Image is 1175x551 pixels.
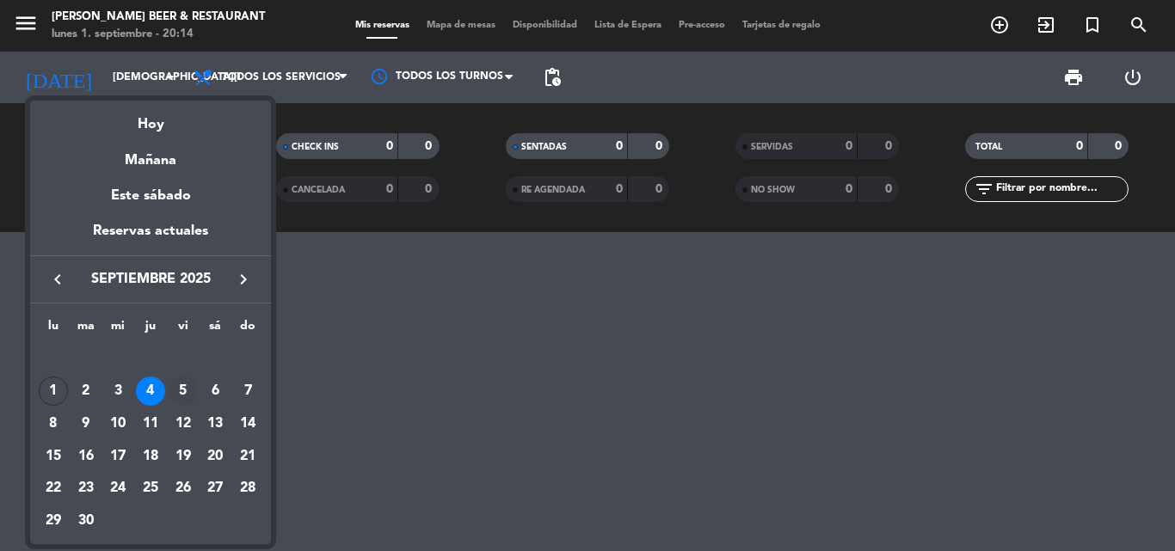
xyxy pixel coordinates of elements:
td: 27 de septiembre de 2025 [200,473,232,505]
td: 9 de septiembre de 2025 [70,407,102,440]
div: 9 [71,409,101,438]
td: 3 de septiembre de 2025 [102,376,134,408]
div: 23 [71,474,101,503]
td: 15 de septiembre de 2025 [37,440,70,473]
button: keyboard_arrow_left [42,268,73,291]
div: 11 [136,409,165,438]
span: septiembre 2025 [73,268,228,291]
td: 4 de septiembre de 2025 [134,376,167,408]
div: 3 [103,377,132,406]
div: Mañana [30,137,271,172]
div: 21 [233,442,262,471]
div: Hoy [30,101,271,136]
td: 12 de septiembre de 2025 [167,407,200,440]
td: 5 de septiembre de 2025 [167,376,200,408]
td: 6 de septiembre de 2025 [200,376,232,408]
td: 19 de septiembre de 2025 [167,440,200,473]
div: 20 [200,442,230,471]
td: 28 de septiembre de 2025 [231,473,264,505]
div: 7 [233,377,262,406]
td: 26 de septiembre de 2025 [167,473,200,505]
div: Este sábado [30,172,271,220]
div: 22 [39,474,68,503]
button: keyboard_arrow_right [228,268,259,291]
td: 10 de septiembre de 2025 [102,407,134,440]
i: keyboard_arrow_right [233,269,254,290]
td: 16 de septiembre de 2025 [70,440,102,473]
td: 25 de septiembre de 2025 [134,473,167,505]
div: 27 [200,474,230,503]
th: miércoles [102,316,134,343]
td: 22 de septiembre de 2025 [37,473,70,505]
td: 20 de septiembre de 2025 [200,440,232,473]
td: 24 de septiembre de 2025 [102,473,134,505]
div: 30 [71,506,101,536]
td: 30 de septiembre de 2025 [70,505,102,537]
td: 29 de septiembre de 2025 [37,505,70,537]
div: 29 [39,506,68,536]
td: 21 de septiembre de 2025 [231,440,264,473]
div: 18 [136,442,165,471]
div: 26 [169,474,198,503]
div: 19 [169,442,198,471]
div: 13 [200,409,230,438]
td: 2 de septiembre de 2025 [70,376,102,408]
div: 25 [136,474,165,503]
th: viernes [167,316,200,343]
th: martes [70,316,102,343]
td: 14 de septiembre de 2025 [231,407,264,440]
div: Reservas actuales [30,220,271,255]
i: keyboard_arrow_left [47,269,68,290]
td: 13 de septiembre de 2025 [200,407,232,440]
th: lunes [37,316,70,343]
th: domingo [231,316,264,343]
div: 28 [233,474,262,503]
td: 18 de septiembre de 2025 [134,440,167,473]
td: 17 de septiembre de 2025 [102,440,134,473]
td: SEP. [37,343,264,376]
td: 23 de septiembre de 2025 [70,473,102,505]
div: 17 [103,442,132,471]
div: 16 [71,442,101,471]
div: 1 [39,377,68,406]
div: 10 [103,409,132,438]
td: 7 de septiembre de 2025 [231,376,264,408]
div: 15 [39,442,68,471]
div: 2 [71,377,101,406]
div: 6 [200,377,230,406]
td: 8 de septiembre de 2025 [37,407,70,440]
div: 24 [103,474,132,503]
th: sábado [200,316,232,343]
div: 12 [169,409,198,438]
div: 5 [169,377,198,406]
div: 14 [233,409,262,438]
th: jueves [134,316,167,343]
div: 8 [39,409,68,438]
td: 11 de septiembre de 2025 [134,407,167,440]
td: 1 de septiembre de 2025 [37,376,70,408]
div: 4 [136,377,165,406]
